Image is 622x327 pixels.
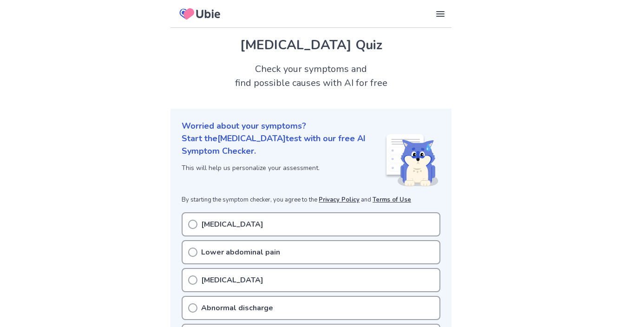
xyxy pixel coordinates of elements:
p: Worried about your symptoms? [182,120,440,132]
a: Privacy Policy [319,196,360,204]
p: [MEDICAL_DATA] [201,219,263,230]
p: [MEDICAL_DATA] [201,275,263,286]
img: Shiba [385,134,439,186]
p: By starting the symptom checker, you agree to the and [182,196,440,205]
p: Lower abdominal pain [201,247,280,258]
p: This will help us personalize your assessment. [182,163,385,173]
h1: [MEDICAL_DATA] Quiz [182,35,440,55]
a: Terms of Use [373,196,411,204]
p: Abnormal discharge [201,302,273,314]
p: Start the [MEDICAL_DATA] test with our free AI Symptom Checker. [182,132,385,157]
h2: Check your symptoms and find possible causes with AI for free [170,62,452,90]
